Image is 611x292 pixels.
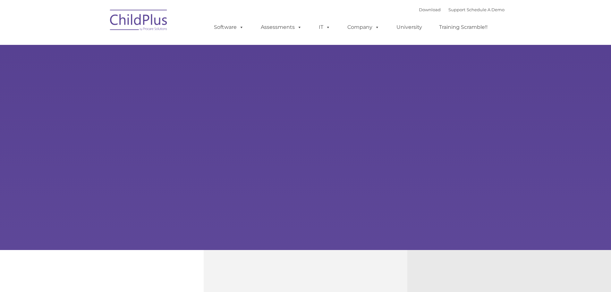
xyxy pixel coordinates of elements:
[107,5,171,37] img: ChildPlus by Procare Solutions
[448,7,465,12] a: Support
[433,21,494,34] a: Training Scramble!!
[312,21,337,34] a: IT
[254,21,308,34] a: Assessments
[341,21,386,34] a: Company
[419,7,505,12] font: |
[390,21,429,34] a: University
[208,21,250,34] a: Software
[419,7,441,12] a: Download
[467,7,505,12] a: Schedule A Demo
